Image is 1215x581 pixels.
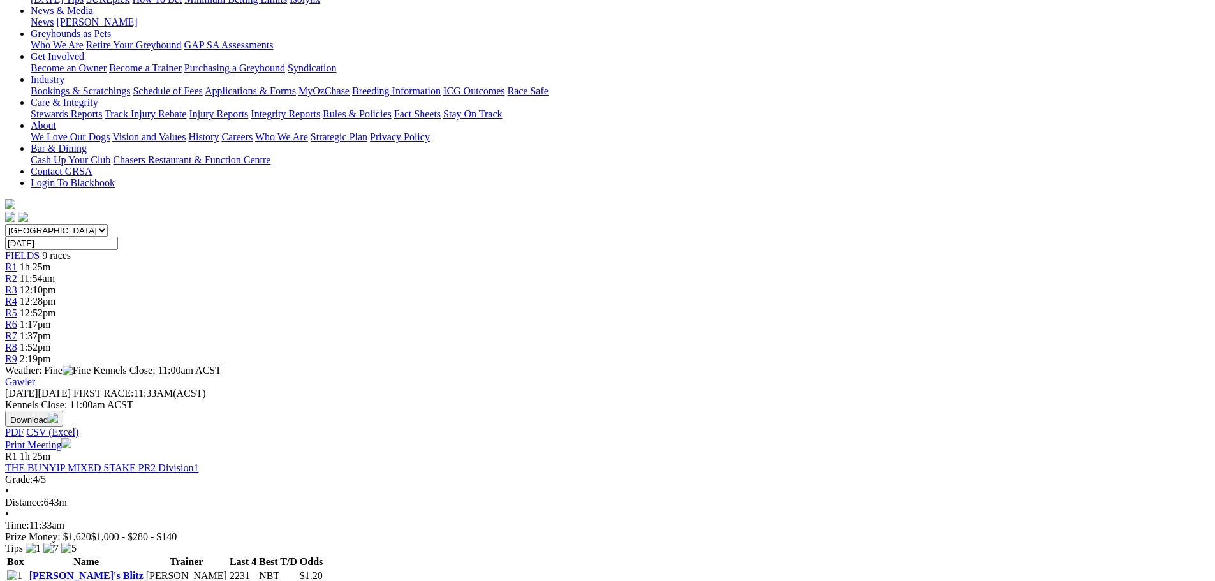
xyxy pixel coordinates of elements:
[20,353,51,364] span: 2:19pm
[5,474,33,485] span: Grade:
[31,17,54,27] a: News
[20,284,56,295] span: 12:10pm
[5,508,9,519] span: •
[5,462,198,473] a: THE BUNYIP MIXED STAKE PR2 Division1
[5,273,17,284] a: R2
[31,63,107,73] a: Become an Owner
[370,131,430,142] a: Privacy Policy
[5,485,9,496] span: •
[113,154,270,165] a: Chasers Restaurant & Function Centre
[73,388,133,399] span: FIRST RACE:
[31,131,110,142] a: We Love Our Dogs
[105,108,186,119] a: Track Injury Rebate
[31,85,130,96] a: Bookings & Scratchings
[31,154,1210,166] div: Bar & Dining
[61,543,77,554] img: 5
[184,63,285,73] a: Purchasing a Greyhound
[5,330,17,341] a: R7
[31,51,84,62] a: Get Involved
[5,427,1210,438] div: Download
[5,497,43,508] span: Distance:
[31,108,1210,120] div: Care & Integrity
[5,543,23,554] span: Tips
[184,40,274,50] a: GAP SA Assessments
[43,543,59,554] img: 7
[507,85,548,96] a: Race Safe
[31,166,92,177] a: Contact GRSA
[20,273,55,284] span: 11:54am
[5,411,63,427] button: Download
[5,307,17,318] a: R5
[5,212,15,222] img: facebook.svg
[443,85,504,96] a: ICG Outcomes
[288,63,336,73] a: Syndication
[394,108,441,119] a: Fact Sheets
[5,250,40,261] a: FIELDS
[20,307,56,318] span: 12:52pm
[5,474,1210,485] div: 4/5
[5,296,17,307] a: R4
[5,365,93,376] span: Weather: Fine
[5,439,71,450] a: Print Meeting
[31,17,1210,28] div: News & Media
[31,28,111,39] a: Greyhounds as Pets
[229,555,257,568] th: Last 4
[5,388,38,399] span: [DATE]
[251,108,320,119] a: Integrity Reports
[311,131,367,142] a: Strategic Plan
[20,342,51,353] span: 1:52pm
[221,131,253,142] a: Careers
[133,85,202,96] a: Schedule of Fees
[31,40,84,50] a: Who We Are
[31,177,115,188] a: Login To Blackbook
[63,365,91,376] img: Fine
[5,451,17,462] span: R1
[31,143,87,154] a: Bar & Dining
[189,108,248,119] a: Injury Reports
[5,342,17,353] a: R8
[93,365,221,376] span: Kennels Close: 11:00am ACST
[91,531,177,542] span: $1,000 - $280 - $140
[5,199,15,209] img: logo-grsa-white.png
[20,451,50,462] span: 1h 25m
[29,555,144,568] th: Name
[31,120,56,131] a: About
[5,237,118,250] input: Select date
[86,40,182,50] a: Retire Your Greyhound
[109,63,182,73] a: Become a Trainer
[48,413,58,423] img: download.svg
[20,296,56,307] span: 12:28pm
[255,131,308,142] a: Who We Are
[26,543,41,554] img: 1
[5,399,1210,411] div: Kennels Close: 11:00am ACST
[20,330,51,341] span: 1:37pm
[258,555,298,568] th: Best T/D
[31,40,1210,51] div: Greyhounds as Pets
[5,319,17,330] a: R6
[5,353,17,364] a: R9
[5,427,24,438] a: PDF
[5,497,1210,508] div: 643m
[112,131,186,142] a: Vision and Values
[42,250,71,261] span: 9 races
[323,108,392,119] a: Rules & Policies
[29,570,144,581] a: [PERSON_NAME]'s Blitz
[205,85,296,96] a: Applications & Forms
[31,131,1210,143] div: About
[5,261,17,272] a: R1
[56,17,137,27] a: [PERSON_NAME]
[352,85,441,96] a: Breeding Information
[31,5,93,16] a: News & Media
[20,319,51,330] span: 1:17pm
[5,531,1210,543] div: Prize Money: $1,620
[5,520,1210,531] div: 11:33am
[299,555,323,568] th: Odds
